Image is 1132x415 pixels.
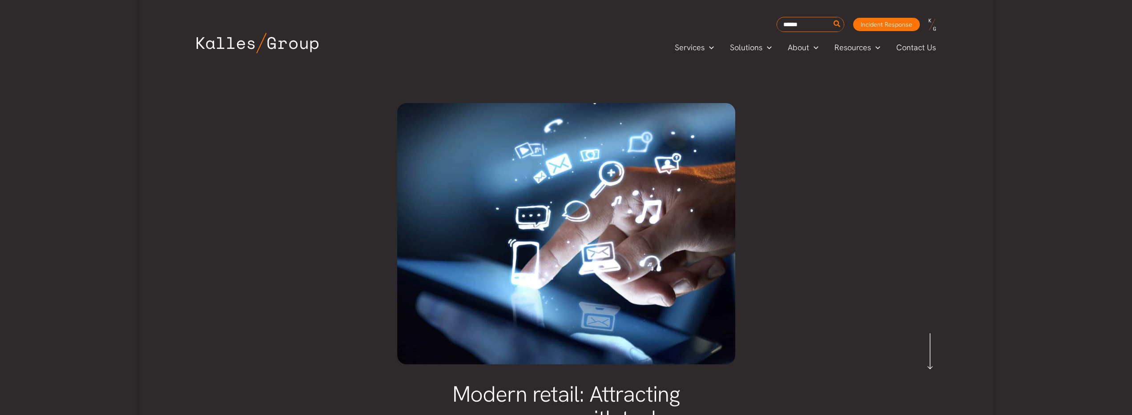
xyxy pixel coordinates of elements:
[788,41,809,54] span: About
[853,18,920,31] a: Incident Response
[197,33,318,53] img: Kalles Group
[730,41,762,54] span: Solutions
[675,41,705,54] span: Services
[834,41,871,54] span: Resources
[667,40,944,55] nav: Primary Site Navigation
[667,41,722,54] a: ServicesMenu Toggle
[780,41,826,54] a: AboutMenu Toggle
[722,41,780,54] a: SolutionsMenu Toggle
[826,41,888,54] a: ResourcesMenu Toggle
[397,103,735,365] img: Depositphotos_19347767_original-scaled
[896,41,936,54] span: Contact Us
[762,41,772,54] span: Menu Toggle
[832,17,843,32] button: Search
[888,41,945,54] a: Contact Us
[871,41,880,54] span: Menu Toggle
[809,41,818,54] span: Menu Toggle
[705,41,714,54] span: Menu Toggle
